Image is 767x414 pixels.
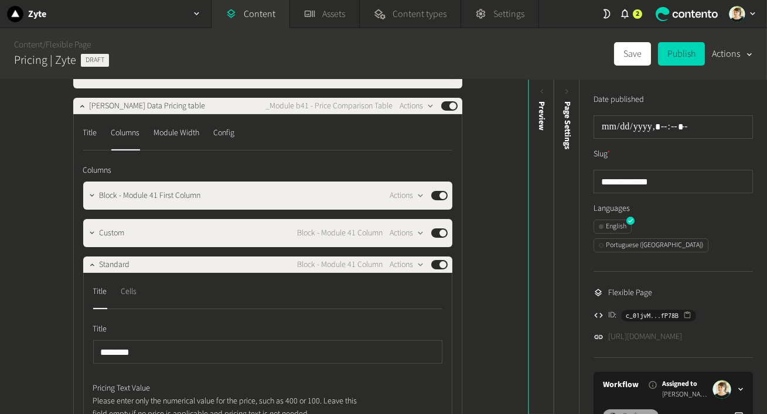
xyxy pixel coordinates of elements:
img: Linda Giuliano [713,380,731,399]
button: Actions [390,226,424,240]
button: Save [614,42,651,66]
button: c_01jvM...fP78B [621,310,696,321]
a: Flexible Page [46,39,91,51]
button: Publish [658,42,705,66]
img: Linda Giuliano [729,6,745,22]
img: Zyte [7,6,23,22]
div: Config [214,124,235,142]
span: Pricing Text Value [93,382,151,395]
span: ID: [608,309,616,321]
button: Actions [390,189,424,203]
span: Draft [81,54,109,67]
span: Settings [493,7,524,21]
h2: Zyte [28,7,46,21]
span: Custom [100,227,125,239]
div: Module Width [154,124,200,142]
span: Title [93,323,107,336]
a: [URL][DOMAIN_NAME] [608,331,682,343]
span: Content types [393,7,446,21]
div: Title [83,124,97,142]
span: Page Settings [561,101,574,149]
label: Slug [594,148,611,160]
div: Title [93,282,107,301]
span: _Module b41 - Price Comparison Table [265,100,393,112]
div: Cells [121,282,137,301]
button: Actions [712,42,753,66]
a: Content [14,39,43,51]
span: Block - Module 41 First Column [100,190,201,202]
span: [PERSON_NAME] [662,389,708,400]
span: Flexible Page [608,287,652,299]
span: Columns [83,165,112,177]
span: Assigned to [662,379,708,389]
div: Columns [111,124,140,142]
span: c_01jvM...fP78B [626,310,679,321]
div: Portuguese ([GEOGRAPHIC_DATA]) [599,240,703,251]
span: 2 [636,9,639,19]
h2: Pricing | Zyte [14,52,76,69]
label: Languages [594,203,753,215]
button: Actions [390,258,424,272]
button: English [594,220,632,234]
button: Actions [400,99,434,113]
div: English [599,221,626,232]
span: / [43,39,46,51]
a: Workflow [603,379,639,391]
label: Date published [594,94,644,106]
span: Block - Module 41 Column [297,259,383,271]
span: Standard [100,259,130,271]
div: Preview [536,101,548,131]
span: LINDA Zyte Data Pricing table [90,100,206,112]
button: Portuguese ([GEOGRAPHIC_DATA]) [594,238,708,252]
span: Block - Module 41 Column [297,227,383,239]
